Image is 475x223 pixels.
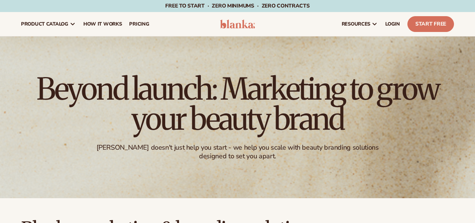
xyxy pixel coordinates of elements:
[125,12,153,36] a: pricing
[338,12,382,36] a: resources
[382,12,404,36] a: LOGIN
[165,2,309,9] span: Free to start · ZERO minimums · ZERO contracts
[129,21,149,27] span: pricing
[83,21,122,27] span: How It Works
[83,143,392,161] div: [PERSON_NAME] doesn't just help you start - we help you scale with beauty branding solutions desi...
[31,74,444,134] h1: Beyond launch: Marketing to grow your beauty brand
[407,16,454,32] a: Start Free
[385,21,400,27] span: LOGIN
[220,20,255,29] img: logo
[21,21,68,27] span: product catalog
[342,21,370,27] span: resources
[80,12,126,36] a: How It Works
[17,12,80,36] a: product catalog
